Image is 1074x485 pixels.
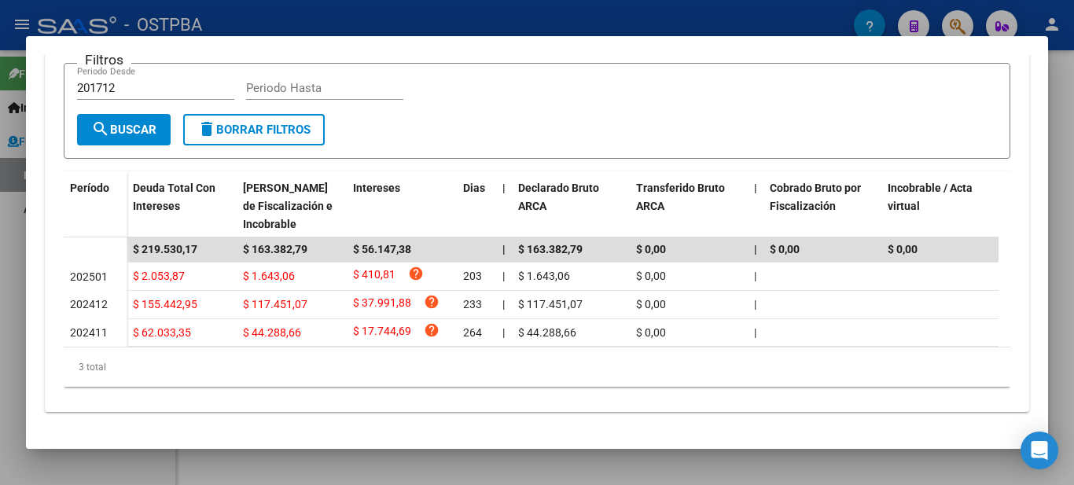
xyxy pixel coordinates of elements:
[347,171,457,241] datatable-header-cell: Intereses
[496,171,512,241] datatable-header-cell: |
[353,243,411,255] span: $ 56.147,38
[353,266,395,287] span: $ 410,81
[502,243,506,255] span: |
[243,243,307,255] span: $ 163.382,79
[754,326,756,339] span: |
[754,298,756,310] span: |
[77,51,131,68] h3: Filtros
[133,182,215,212] span: Deuda Total Con Intereses
[197,123,311,137] span: Borrar Filtros
[770,182,861,212] span: Cobrado Bruto por Fiscalización
[457,171,496,241] datatable-header-cell: Dias
[502,298,505,310] span: |
[91,123,156,137] span: Buscar
[888,182,973,212] span: Incobrable / Acta virtual
[353,322,411,344] span: $ 17.744,69
[636,243,666,255] span: $ 0,00
[881,171,999,241] datatable-header-cell: Incobrable / Acta virtual
[243,298,307,310] span: $ 117.451,07
[518,243,583,255] span: $ 163.382,79
[127,171,237,241] datatable-header-cell: Deuda Total Con Intereses
[518,326,576,339] span: $ 44.288,66
[353,294,411,315] span: $ 37.991,88
[763,171,881,241] datatable-header-cell: Cobrado Bruto por Fiscalización
[748,171,763,241] datatable-header-cell: |
[183,114,325,145] button: Borrar Filtros
[463,298,482,310] span: 233
[636,270,666,282] span: $ 0,00
[754,243,757,255] span: |
[463,326,482,339] span: 264
[77,114,171,145] button: Buscar
[1021,432,1058,469] div: Open Intercom Messenger
[518,270,570,282] span: $ 1.643,06
[636,326,666,339] span: $ 0,00
[463,270,482,282] span: 203
[70,270,108,283] span: 202501
[770,243,800,255] span: $ 0,00
[636,298,666,310] span: $ 0,00
[64,347,1010,387] div: 3 total
[91,119,110,138] mat-icon: search
[502,182,506,194] span: |
[133,298,197,310] span: $ 155.442,95
[502,326,505,339] span: |
[133,270,185,282] span: $ 2.053,87
[512,171,630,241] datatable-header-cell: Declarado Bruto ARCA
[424,294,440,310] i: help
[754,270,756,282] span: |
[133,326,191,339] span: $ 62.033,35
[754,182,757,194] span: |
[243,182,333,230] span: [PERSON_NAME] de Fiscalización e Incobrable
[502,270,505,282] span: |
[70,182,109,194] span: Período
[70,298,108,310] span: 202412
[353,182,400,194] span: Intereses
[424,322,440,338] i: help
[133,243,197,255] span: $ 219.530,17
[237,171,347,241] datatable-header-cell: Deuda Bruta Neto de Fiscalización e Incobrable
[197,119,216,138] mat-icon: delete
[518,182,599,212] span: Declarado Bruto ARCA
[243,326,301,339] span: $ 44.288,66
[243,270,295,282] span: $ 1.643,06
[70,326,108,339] span: 202411
[888,243,918,255] span: $ 0,00
[64,171,127,237] datatable-header-cell: Período
[408,266,424,281] i: help
[636,182,725,212] span: Transferido Bruto ARCA
[463,182,485,194] span: Dias
[630,171,748,241] datatable-header-cell: Transferido Bruto ARCA
[518,298,583,310] span: $ 117.451,07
